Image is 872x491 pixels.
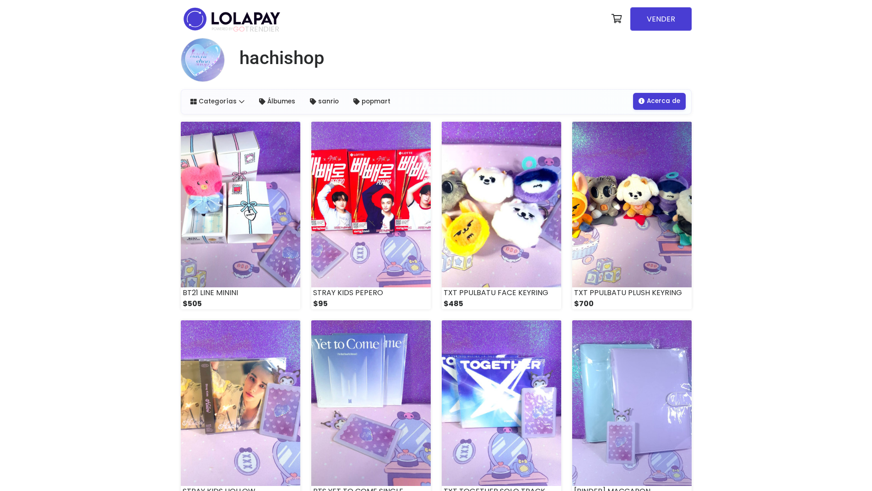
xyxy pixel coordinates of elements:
img: small_1756840389837.jpeg [311,122,431,287]
a: VENDER [630,7,692,31]
a: sanrio [304,93,344,110]
div: $700 [572,298,692,309]
a: TXT PPULBATU PLUSH KEYRING $700 [572,122,692,309]
div: TXT PPULBATU FACE KEYRING [442,287,561,298]
h1: hachishop [239,47,324,69]
img: small_1756840160321.jpeg [442,122,561,287]
img: small_1756839434688.jpeg [442,320,561,486]
span: POWERED BY [212,27,233,32]
img: small.png [181,38,225,82]
a: Acerca de [633,93,686,109]
span: GO [233,24,245,34]
a: Categorías [185,93,250,110]
img: small_1756839660885.jpeg [311,320,431,486]
div: STRAY KIDS PEPERO [311,287,431,298]
img: small_1755565762753.jpeg [572,320,692,486]
a: popmart [348,93,396,110]
div: $95 [311,298,431,309]
span: TRENDIER [212,25,279,33]
div: $505 [181,298,300,309]
a: TXT PPULBATU FACE KEYRING $485 [442,122,561,309]
img: small_1756840589131.jpeg [181,122,300,287]
div: TXT PPULBATU PLUSH KEYRING [572,287,692,298]
img: small_1756839974351.jpeg [572,122,692,287]
img: logo [181,5,283,33]
a: hachishop [232,47,324,69]
div: $485 [442,298,561,309]
a: Álbumes [254,93,301,110]
a: STRAY KIDS PEPERO $95 [311,122,431,309]
img: small_1756839786543.jpeg [181,320,300,486]
a: BT21 LINE MININI $505 [181,122,300,309]
div: BT21 LINE MININI [181,287,300,298]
